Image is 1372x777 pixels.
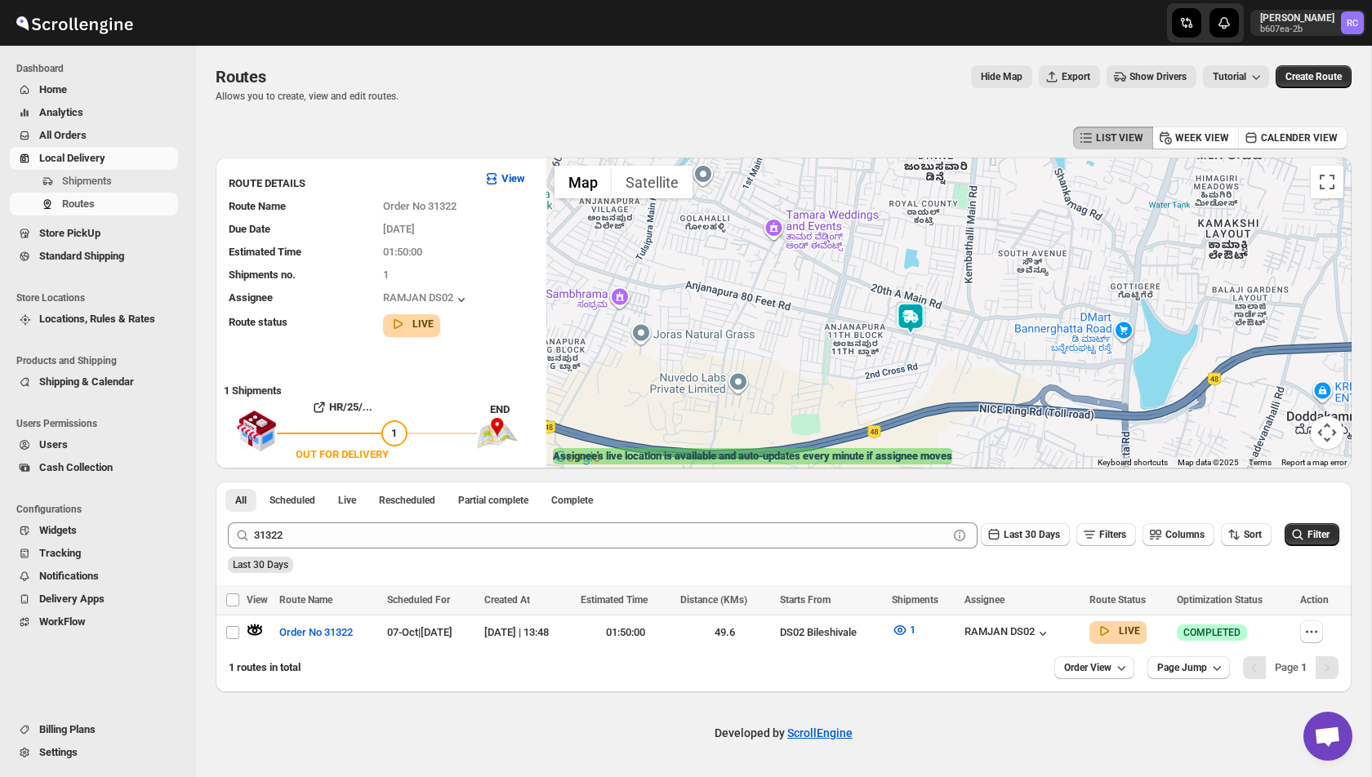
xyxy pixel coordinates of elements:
span: Last 30 Days [233,559,288,571]
button: Filter [1285,523,1339,546]
img: ScrollEngine [13,2,136,43]
div: [DATE] | 13:48 [484,624,571,641]
button: RAMJAN DS02 [383,291,470,308]
input: Press enter after typing | Search Eg. Order No 31322 [254,522,948,548]
span: Delivery Apps [39,593,105,605]
div: OUT FOR DELIVERY [296,446,389,463]
span: Order View [1064,661,1111,674]
span: Last 30 Days [1004,529,1060,540]
span: Create Route [1285,70,1342,83]
span: Users Permissions [16,417,185,430]
span: Notifications [39,570,99,582]
span: Shipments no. [229,269,296,281]
span: COMPLETED [1183,626,1241,639]
a: Report a map error [1281,458,1347,467]
button: Page Jump [1147,656,1230,679]
span: Locations, Rules & Rates [39,313,155,325]
span: Show Drivers [1129,70,1187,83]
button: Filters [1076,523,1136,546]
a: Open this area in Google Maps (opens a new window) [550,447,604,468]
button: Analytics [10,101,178,124]
b: 1 Shipments [216,376,282,397]
button: Shipping & Calendar [10,371,178,393]
span: Action [1300,594,1329,606]
button: View [474,166,535,192]
label: Assignee's live location is available and auto-updates every minute if assignee moves [553,448,952,464]
span: Filter [1307,529,1330,540]
text: RC [1347,18,1358,29]
span: [DATE] [383,223,415,235]
nav: Pagination [1243,656,1339,679]
span: Shipments [892,594,938,606]
span: Billing Plans [39,723,96,735]
span: Dashboard [16,62,185,75]
div: 01:50:00 [581,624,670,641]
button: Cash Collection [10,456,178,479]
span: Filters [1099,529,1126,540]
span: Standard Shipping [39,250,124,262]
span: Settings [39,746,78,758]
p: b607ea-2b [1260,24,1334,34]
span: Order No 31322 [279,624,353,641]
span: Columns [1165,529,1205,540]
button: WorkFlow [10,610,178,633]
span: Optimization Status [1177,594,1263,606]
button: Locations, Rules & Rates [10,308,178,331]
button: Show street map [555,166,612,198]
span: Home [39,83,67,95]
span: 1 routes in total [229,661,301,673]
span: Rescheduled [379,494,435,507]
button: All Orders [10,124,178,147]
button: Toggle fullscreen view [1311,166,1343,198]
span: Assignee [229,291,273,304]
span: 07-Oct | [DATE] [387,626,452,638]
span: Partial complete [458,494,528,507]
span: 1 [910,624,915,636]
a: Terms (opens in new tab) [1249,458,1272,467]
button: Tracking [10,542,178,565]
span: Estimated Time [581,594,648,606]
span: Map data ©2025 [1178,458,1239,467]
b: LIVE [412,318,434,330]
button: Widgets [10,519,178,542]
button: Sort [1221,523,1272,546]
span: Order No 31322 [383,200,457,212]
button: Home [10,78,178,101]
b: View [501,172,525,184]
p: Allows you to create, view and edit routes. [216,90,399,103]
p: Developed by [715,725,853,741]
button: Users [10,433,178,456]
button: Order No 31322 [269,619,363,646]
button: RAMJAN DS02 [964,625,1051,642]
span: Export [1062,70,1090,83]
span: 01:50:00 [383,246,422,258]
button: Notifications [10,565,178,588]
span: Configurations [16,503,185,516]
span: Route Status [1089,594,1146,606]
button: Show Drivers [1107,65,1196,88]
span: Widgets [39,524,77,536]
button: Map camera controls [1311,416,1343,449]
span: Rahul Chopra [1341,11,1364,34]
button: Create Route [1276,65,1352,88]
div: 49.6 [680,624,770,641]
button: Order View [1054,656,1134,679]
button: Tutorial [1203,65,1269,88]
button: Columns [1143,523,1214,546]
span: 1 [391,427,397,439]
button: HR/25/... [277,394,408,420]
span: Routes [216,67,266,87]
img: Google [550,447,604,468]
b: LIVE [1119,625,1140,637]
button: Shipments [10,170,178,193]
span: Tutorial [1213,71,1246,83]
span: All [235,494,247,507]
b: HR/25/... [329,401,372,413]
div: END [490,402,538,418]
span: Distance (KMs) [680,594,747,606]
span: Page Jump [1157,661,1207,674]
button: Last 30 Days [981,523,1070,546]
span: Hide Map [981,70,1022,83]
